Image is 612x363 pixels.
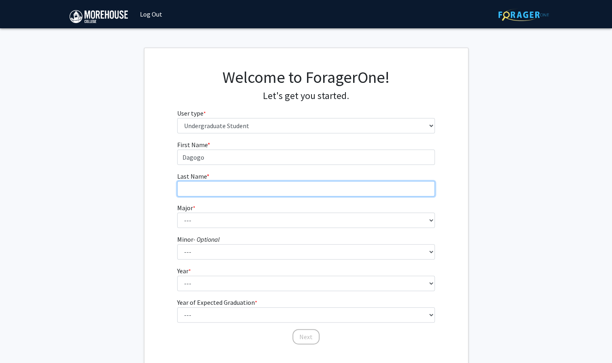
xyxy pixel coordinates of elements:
button: Next [292,329,320,344]
label: Year [177,266,191,276]
img: ForagerOne Logo [498,8,549,21]
h4: Let's get you started. [177,90,435,102]
label: Year of Expected Graduation [177,298,257,307]
i: - Optional [193,235,220,243]
label: Minor [177,234,220,244]
label: User type [177,108,206,118]
span: Last Name [177,172,207,180]
iframe: Chat [6,327,34,357]
img: Morehouse College Logo [70,10,128,23]
h1: Welcome to ForagerOne! [177,68,435,87]
span: First Name [177,141,208,149]
label: Major [177,203,195,213]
